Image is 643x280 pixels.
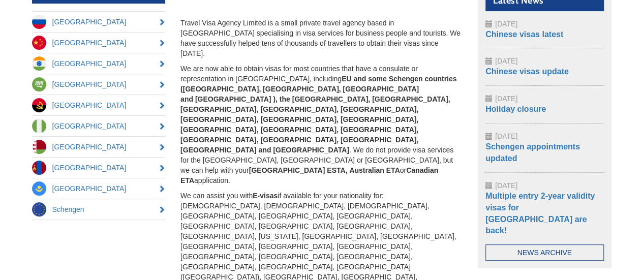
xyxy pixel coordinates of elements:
[32,199,166,220] a: Schengen
[253,192,278,200] strong: E-visas
[495,57,517,65] span: [DATE]
[249,166,325,174] strong: [GEOGRAPHIC_DATA]
[495,132,517,140] span: [DATE]
[495,181,517,190] span: [DATE]
[32,95,166,115] a: [GEOGRAPHIC_DATA]
[32,178,166,199] a: [GEOGRAPHIC_DATA]
[32,33,166,53] a: [GEOGRAPHIC_DATA]
[485,67,569,76] a: Chinese visas update
[32,74,166,95] a: [GEOGRAPHIC_DATA]
[485,30,563,39] a: Chinese visas latest
[485,142,580,163] a: Schengen appointments updated
[495,95,517,103] span: [DATE]
[32,116,166,136] a: [GEOGRAPHIC_DATA]
[495,20,517,28] span: [DATE]
[180,64,463,185] p: We are now able to obtain visas for most countries that have a consulate or representation in [GE...
[180,18,463,58] p: Travel Visa Agency Limited is a small private travel agency based in [GEOGRAPHIC_DATA] specialisi...
[32,158,166,178] a: [GEOGRAPHIC_DATA]
[32,12,166,32] a: [GEOGRAPHIC_DATA]
[32,53,166,74] a: [GEOGRAPHIC_DATA]
[327,166,347,174] strong: ESTA,
[485,105,546,113] a: Holiday closure
[485,244,604,261] a: News Archive
[32,137,166,157] a: [GEOGRAPHIC_DATA]
[485,192,595,235] a: Multiple entry 2-year validity visas for [GEOGRAPHIC_DATA] are back!
[349,166,400,174] strong: Australian ETA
